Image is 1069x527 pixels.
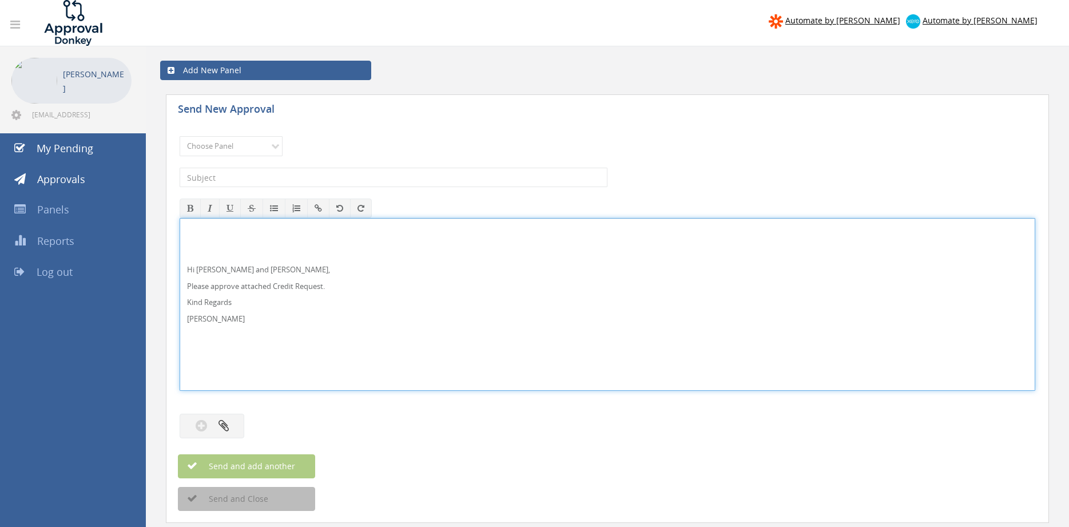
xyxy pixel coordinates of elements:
input: Subject [180,168,607,187]
span: My Pending [37,141,93,155]
img: zapier-logomark.png [769,14,783,29]
p: [PERSON_NAME] [187,314,1028,324]
button: Send and add another [178,454,315,478]
button: Redo [350,199,372,218]
span: Automate by [PERSON_NAME] [923,15,1038,26]
a: Add New Panel [160,61,371,80]
p: Hi [PERSON_NAME] and [PERSON_NAME], [187,264,1028,275]
p: Kind Regards [187,297,1028,308]
button: Bold [180,199,201,218]
img: xero-logo.png [906,14,920,29]
span: Reports [37,234,74,248]
span: [EMAIL_ADDRESS][DOMAIN_NAME] [32,110,129,119]
button: Underline [219,199,241,218]
button: Ordered List [285,199,308,218]
span: Log out [37,265,73,279]
button: Undo [329,199,351,218]
span: Automate by [PERSON_NAME] [785,15,900,26]
button: Unordered List [263,199,285,218]
span: Panels [37,203,69,216]
button: Send and Close [178,487,315,511]
p: Please approve attached Credit Request. [187,281,1028,292]
p: [PERSON_NAME] [63,67,126,96]
button: Strikethrough [240,199,263,218]
span: Send and add another [184,461,295,471]
h5: Send New Approval [178,104,378,118]
button: Italic [200,199,220,218]
button: Insert / edit link [307,199,329,218]
span: Approvals [37,172,85,186]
